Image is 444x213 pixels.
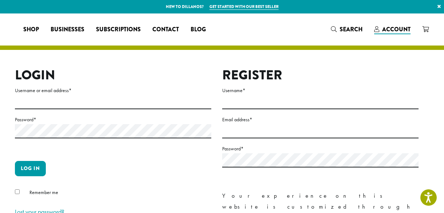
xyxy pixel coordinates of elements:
span: Businesses [51,25,84,34]
span: Contact [152,25,179,34]
label: Username or email address [15,86,211,95]
span: Account [382,25,411,33]
a: Get started with our best seller [209,4,279,10]
button: Log in [15,161,46,176]
span: Shop [23,25,39,34]
span: Blog [191,25,206,34]
label: Password [15,115,211,124]
span: Search [340,25,363,33]
label: Email address [222,115,419,124]
h2: Register [222,67,419,83]
span: Remember me [29,189,58,196]
h2: Login [15,67,211,83]
label: Password [222,144,419,153]
a: Search [325,23,368,35]
a: Shop [17,24,45,35]
span: Subscriptions [96,25,141,34]
label: Username [222,86,419,95]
